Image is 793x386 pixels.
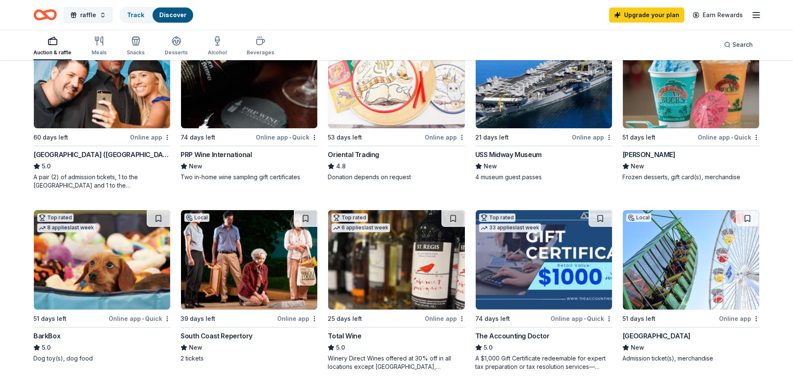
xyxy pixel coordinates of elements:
[165,49,188,56] div: Desserts
[475,28,612,181] a: Image for USS Midway MuseumLocal21 days leftOnline appUSS Midway MuseumNew4 museum guest passes
[328,150,379,160] div: Oriental Trading
[33,5,57,25] a: Home
[622,173,760,181] div: Frozen desserts, gift card(s), merchandise
[328,29,464,128] img: Image for Oriental Trading
[165,33,188,60] button: Desserts
[37,213,74,222] div: Top rated
[336,161,346,171] span: 4.8
[475,132,509,142] div: 21 days left
[181,29,317,128] img: Image for PRP Wine International
[33,210,171,363] a: Image for BarkBoxTop rated8 applieslast week51 days leftOnline app•QuickBarkBox5.0Dog toy(s), dog...
[33,150,171,160] div: [GEOGRAPHIC_DATA] ([GEOGRAPHIC_DATA])
[33,173,171,190] div: A pair (2) of admission tickets, 1 to the [GEOGRAPHIC_DATA] and 1 to the [GEOGRAPHIC_DATA]
[331,223,390,232] div: 6 applies last week
[33,49,71,56] div: Auction & raffle
[109,313,171,324] div: Online app Quick
[33,314,66,324] div: 51 days left
[80,10,96,20] span: raffle
[484,161,497,171] span: New
[631,343,644,353] span: New
[189,161,202,171] span: New
[289,134,291,141] span: •
[328,314,362,324] div: 25 days left
[127,11,144,18] a: Track
[331,213,368,222] div: Top rated
[731,134,733,141] span: •
[127,33,145,60] button: Snacks
[181,210,317,310] img: Image for South Coast Repertory
[551,313,612,324] div: Online app Quick
[622,331,691,341] div: [GEOGRAPHIC_DATA]
[277,313,318,324] div: Online app
[181,132,215,142] div: 74 days left
[33,132,68,142] div: 60 days left
[719,313,760,324] div: Online app
[127,49,145,56] div: Snacks
[328,210,464,310] img: Image for Total Wine
[181,173,318,181] div: Two in-home wine sampling gift certificates
[475,354,612,371] div: A $1,000 Gift Certificate redeemable for expert tax preparation or tax resolution services—recipi...
[328,354,465,371] div: Winery Direct Wines offered at 30% off in all locations except [GEOGRAPHIC_DATA], [GEOGRAPHIC_DAT...
[34,29,170,128] img: Image for Hollywood Wax Museum (Hollywood)
[328,28,465,181] a: Image for Oriental TradingTop rated13 applieslast week53 days leftOnline appOriental Trading4.8Do...
[189,343,202,353] span: New
[688,8,748,23] a: Earn Rewards
[142,315,144,322] span: •
[475,150,542,160] div: USS Midway Museum
[181,331,252,341] div: South Coast Repertory
[92,33,107,60] button: Meals
[181,354,318,363] div: 2 tickets
[120,7,194,23] button: TrackDiscover
[425,132,465,142] div: Online app
[622,150,676,160] div: [PERSON_NAME]
[622,210,760,363] a: Image for Pacific ParkLocal51 days leftOnline app[GEOGRAPHIC_DATA]NewAdmission ticket(s), merchan...
[37,223,96,232] div: 8 applies last week
[247,49,274,56] div: Beverages
[732,40,753,50] span: Search
[328,210,465,371] a: Image for Total WineTop rated6 applieslast week25 days leftOnline appTotal Wine5.0Winery Direct W...
[256,132,318,142] div: Online app Quick
[34,210,170,310] img: Image for BarkBox
[626,213,651,222] div: Local
[247,33,274,60] button: Beverages
[181,150,252,160] div: PRP Wine International
[181,28,318,181] a: Image for PRP Wine International27 applieslast week74 days leftOnline app•QuickPRP Wine Internati...
[159,11,186,18] a: Discover
[64,7,113,23] button: raffle
[609,8,684,23] a: Upgrade your plan
[208,33,227,60] button: Alcohol
[475,173,612,181] div: 4 museum guest passes
[623,210,759,310] img: Image for Pacific Park
[92,49,107,56] div: Meals
[479,213,515,222] div: Top rated
[33,28,171,190] a: Image for Hollywood Wax Museum (Hollywood)Top rated2 applieslast week60 days leftOnline app[GEOGR...
[33,33,71,60] button: Auction & raffle
[622,354,760,363] div: Admission ticket(s), merchandise
[130,132,171,142] div: Online app
[622,28,760,181] a: Image for Bahama Buck's2 applieslast week51 days leftOnline app•Quick[PERSON_NAME]NewFrozen desse...
[698,132,760,142] div: Online app Quick
[476,210,612,310] img: Image for The Accounting Doctor
[717,36,760,53] button: Search
[572,132,612,142] div: Online app
[475,331,550,341] div: The Accounting Doctor
[42,161,51,171] span: 5.0
[623,29,759,128] img: Image for Bahama Buck's
[181,210,318,363] a: Image for South Coast RepertoryLocal39 days leftOnline appSouth Coast RepertoryNew2 tickets
[328,173,465,181] div: Donation depends on request
[479,223,541,232] div: 33 applies last week
[476,29,612,128] img: Image for USS Midway Museum
[475,210,612,371] a: Image for The Accounting DoctorTop rated33 applieslast week74 days leftOnline app•QuickThe Accoun...
[425,313,465,324] div: Online app
[42,343,51,353] span: 5.0
[328,331,361,341] div: Total Wine
[622,314,655,324] div: 51 days left
[336,343,345,353] span: 5.0
[328,132,362,142] div: 53 days left
[33,331,60,341] div: BarkBox
[184,213,209,222] div: Local
[181,314,215,324] div: 39 days left
[33,354,171,363] div: Dog toy(s), dog food
[631,161,644,171] span: New
[475,314,510,324] div: 74 days left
